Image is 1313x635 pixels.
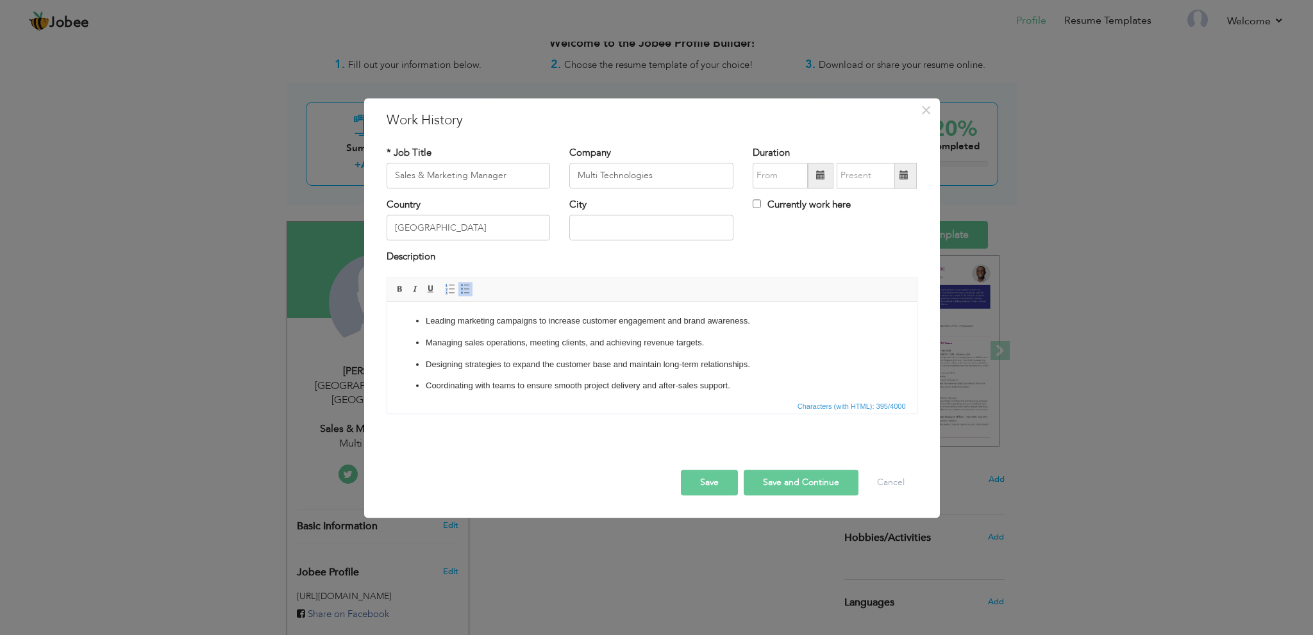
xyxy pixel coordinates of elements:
[443,282,457,296] a: Insert/Remove Numbered List
[569,146,611,160] label: Company
[458,282,473,296] a: Insert/Remove Bulleted List
[569,198,587,211] label: City
[387,111,917,130] h3: Work History
[387,198,421,211] label: Country
[837,163,895,188] input: Present
[795,400,908,412] span: Characters (with HTML): 395/4000
[424,282,438,296] a: Underline
[387,146,431,160] label: * Job Title
[387,302,917,398] iframe: Rich Text Editor, workEditor
[753,146,790,160] label: Duration
[408,282,422,296] a: Italic
[921,99,932,122] span: ×
[916,100,937,120] button: Close
[393,282,407,296] a: Bold
[753,198,851,211] label: Currently work here
[795,400,910,412] div: Statistics
[753,163,808,188] input: From
[681,470,738,495] button: Save
[864,470,917,495] button: Cancel
[387,251,435,264] label: Description
[744,470,858,495] button: Save and Continue
[753,199,761,208] input: Currently work here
